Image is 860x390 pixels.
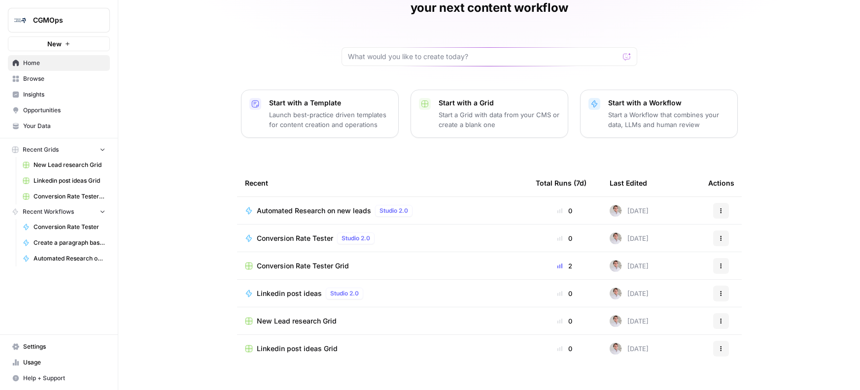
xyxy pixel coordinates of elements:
[269,98,390,108] p: Start with a Template
[47,39,62,49] span: New
[18,157,110,173] a: New Lead research Grid
[439,110,560,130] p: Start a Grid with data from your CMS or create a blank one
[608,110,729,130] p: Start a Workflow that combines your data, LLMs and human review
[608,98,729,108] p: Start with a Workflow
[23,374,105,383] span: Help + Support
[708,169,734,196] div: Actions
[257,289,322,298] span: Linkedin post ideas
[18,219,110,235] a: Conversion Rate Tester
[348,52,619,62] input: What would you like to create today?
[8,118,110,134] a: Your Data
[241,90,399,138] button: Start with a TemplateLaunch best-practice driven templates for content creation and operations
[34,254,105,263] span: Automated Research on new leads
[34,161,105,169] span: New Lead research Grid
[269,110,390,130] p: Launch best-practice driven templates for content creation and operations
[23,74,105,83] span: Browse
[257,316,337,326] span: New Lead research Grid
[34,176,105,185] span: Linkedin post ideas Grid
[610,169,647,196] div: Last Edited
[23,122,105,130] span: Your Data
[439,98,560,108] p: Start with a Grid
[536,261,594,271] div: 2
[610,260,621,272] img: gb5sba3xopuoyap1i3ljhgpw2lzq
[610,343,649,355] div: [DATE]
[257,344,338,354] span: Linkedin post ideas Grid
[245,169,520,196] div: Recent
[536,233,594,243] div: 0
[8,36,110,51] button: New
[8,87,110,102] a: Insights
[23,90,105,99] span: Insights
[23,59,105,67] span: Home
[536,169,586,196] div: Total Runs (7d)
[257,261,349,271] span: Conversion Rate Tester Grid
[580,90,738,138] button: Start with a WorkflowStart a Workflow that combines your data, LLMs and human review
[610,205,621,217] img: gb5sba3xopuoyap1i3ljhgpw2lzq
[245,261,520,271] a: Conversion Rate Tester Grid
[8,339,110,355] a: Settings
[536,289,594,298] div: 0
[342,234,370,243] span: Studio 2.0
[23,342,105,351] span: Settings
[610,315,621,327] img: gb5sba3xopuoyap1i3ljhgpw2lzq
[245,344,520,354] a: Linkedin post ideas Grid
[23,145,59,154] span: Recent Grids
[18,189,110,204] a: Conversion Rate Tester Grid
[8,71,110,87] a: Browse
[245,205,520,217] a: Automated Research on new leadsStudio 2.0
[8,204,110,219] button: Recent Workflows
[18,235,110,251] a: Create a paragraph based on most relevant case study
[610,232,649,244] div: [DATE]
[33,15,93,25] span: CGMOps
[8,142,110,157] button: Recent Grids
[11,11,29,29] img: CGMOps Logo
[8,355,110,370] a: Usage
[18,173,110,189] a: Linkedin post ideas Grid
[23,106,105,115] span: Opportunities
[8,55,110,71] a: Home
[411,90,568,138] button: Start with a GridStart a Grid with data from your CMS or create a blank one
[257,206,371,216] span: Automated Research on new leads
[330,289,359,298] span: Studio 2.0
[379,206,408,215] span: Studio 2.0
[18,251,110,266] a: Automated Research on new leads
[610,232,621,244] img: gb5sba3xopuoyap1i3ljhgpw2lzq
[34,223,105,231] span: Conversion Rate Tester
[245,288,520,299] a: Linkedin post ideasStudio 2.0
[245,232,520,244] a: Conversion Rate TesterStudio 2.0
[536,344,594,354] div: 0
[610,343,621,355] img: gb5sba3xopuoyap1i3ljhgpw2lzq
[23,207,74,216] span: Recent Workflows
[8,370,110,386] button: Help + Support
[610,315,649,327] div: [DATE]
[536,316,594,326] div: 0
[257,233,333,243] span: Conversion Rate Tester
[8,102,110,118] a: Opportunities
[34,238,105,247] span: Create a paragraph based on most relevant case study
[536,206,594,216] div: 0
[610,205,649,217] div: [DATE]
[610,260,649,272] div: [DATE]
[610,288,649,299] div: [DATE]
[610,288,621,299] img: gb5sba3xopuoyap1i3ljhgpw2lzq
[34,192,105,201] span: Conversion Rate Tester Grid
[8,8,110,32] button: Workspace: CGMOps
[23,358,105,367] span: Usage
[245,316,520,326] a: New Lead research Grid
